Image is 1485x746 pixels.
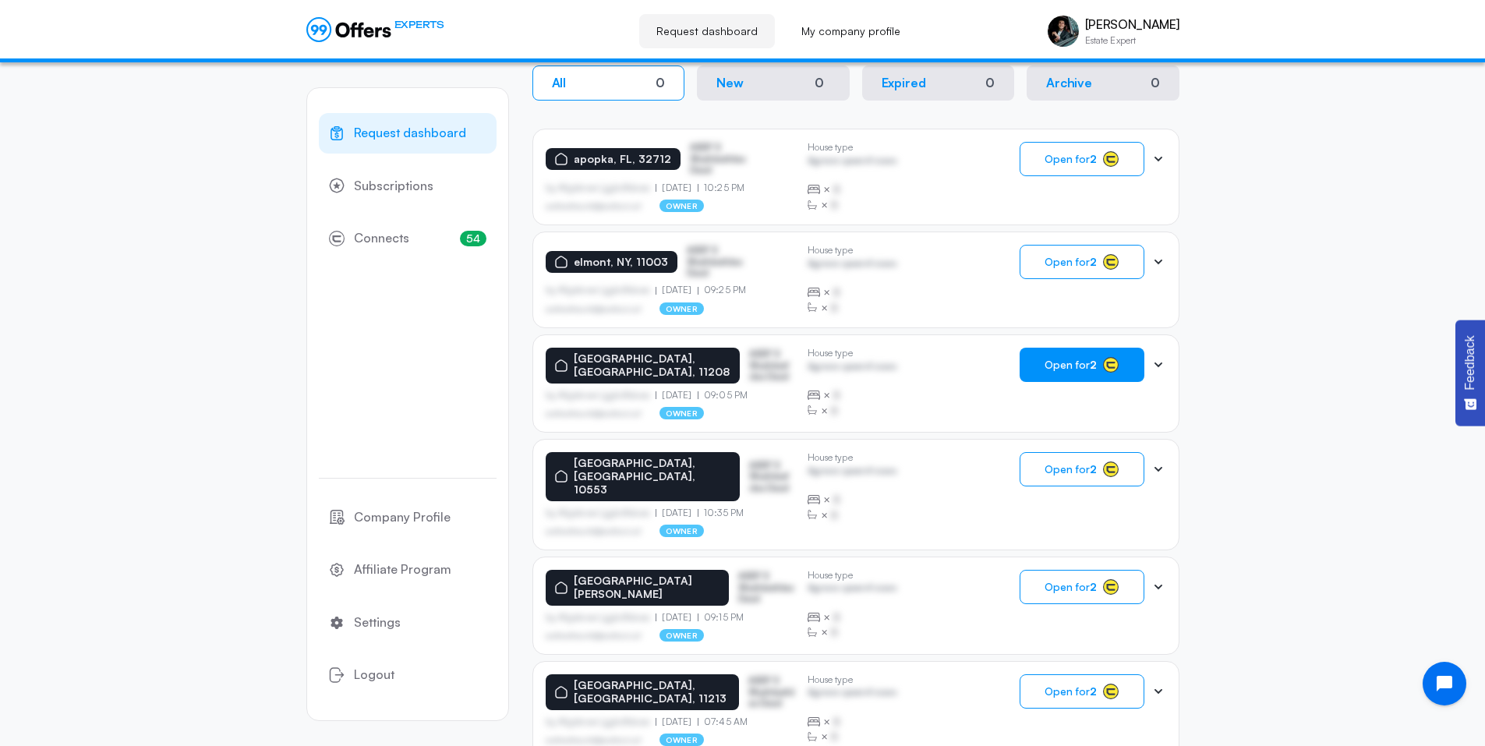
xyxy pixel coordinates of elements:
span: Logout [354,665,394,685]
p: [DATE] [656,716,698,727]
span: B [831,300,838,316]
p: 10:35 PM [698,507,744,518]
a: My company profile [784,14,918,48]
button: Logout [319,655,497,695]
p: [GEOGRAPHIC_DATA], [GEOGRAPHIC_DATA], 11213 [574,679,730,705]
span: B [831,197,838,213]
strong: 2 [1090,684,1097,698]
p: owner [659,302,704,315]
p: New [716,76,744,90]
span: Open for [1045,463,1097,476]
p: Estate Expert [1085,36,1179,45]
div: × [808,492,897,507]
p: ASDF S Sfasfdasfdas Dasd [690,142,768,175]
div: × [808,403,897,419]
p: House type [808,142,897,153]
p: [GEOGRAPHIC_DATA], [GEOGRAPHIC_DATA], 10553 [574,457,731,496]
strong: 2 [1090,580,1097,593]
div: 0 [808,74,830,92]
button: Open for2 [1020,674,1144,709]
p: ASDF S Sfasfdasfdas Dasd [749,348,795,382]
span: B [833,714,840,730]
p: [DATE] [656,285,698,295]
p: Archive [1046,76,1092,90]
strong: 2 [1090,358,1097,371]
p: [DATE] [656,182,698,193]
span: Open for [1045,153,1097,165]
p: owner [659,629,704,642]
span: Settings [354,613,401,633]
p: ASDF S Sfasfdasfdas Dasd [687,245,765,278]
img: Juan Carlos Barreneche [1048,16,1079,47]
p: asdfasdfasasfd@asdfasd.asf [546,408,642,418]
button: New0 [697,65,850,101]
p: House type [808,348,897,359]
p: 10:25 PM [698,182,744,193]
a: Request dashboard [319,113,497,154]
p: ASDF S Sfasfdasfdas Dasd [748,675,794,709]
p: House type [808,674,897,685]
p: apopka, FL, 32712 [574,153,671,166]
div: × [808,729,897,744]
p: asdfasdfasasfd@asdfasd.asf [546,735,642,744]
p: ASDF S Sfasfdasfdas Dasd [738,571,795,604]
p: owner [659,734,704,746]
p: asdfasdfasasfd@asdfasd.asf [546,631,642,640]
div: × [808,507,897,523]
div: 0 [985,76,995,90]
div: × [808,610,897,625]
p: asdfasdfasasfd@asdfasd.asf [546,201,642,210]
span: EXPERTS [394,17,444,32]
p: 07:45 AM [698,716,748,727]
span: Affiliate Program [354,560,451,580]
button: Feedback - Show survey [1455,320,1485,426]
button: Open for2 [1020,570,1144,604]
p: 09:05 PM [698,390,748,401]
button: Open for2 [1020,245,1144,279]
div: 0 [656,76,665,90]
span: B [833,492,840,507]
p: [GEOGRAPHIC_DATA], [GEOGRAPHIC_DATA], 11208 [574,352,730,379]
span: B [833,182,840,197]
span: B [833,387,840,403]
span: Open for [1045,581,1097,593]
div: × [808,714,897,730]
span: B [831,729,838,744]
p: [DATE] [656,390,698,401]
a: EXPERTS [306,17,444,42]
button: Open for2 [1020,452,1144,486]
p: 09:15 PM [698,612,744,623]
button: Open for2 [1020,142,1144,176]
p: House type [808,245,897,256]
p: elmont, NY, 11003 [574,256,668,269]
a: Settings [319,603,497,643]
span: B [833,610,840,625]
div: × [808,300,897,316]
button: Archive0 [1027,65,1179,101]
p: by Afgdsrwe Ljgjkdfsbvas [546,182,656,193]
a: Request dashboard [639,14,775,48]
p: [DATE] [656,612,698,623]
p: Agrwsv qwervf oiuns [808,687,897,702]
span: Request dashboard [354,123,466,143]
strong: 2 [1090,152,1097,165]
p: asdfasdfasasfd@asdfasd.asf [546,304,642,313]
span: B [833,285,840,300]
strong: 2 [1090,255,1097,268]
p: owner [659,525,704,537]
button: Expired0 [862,65,1015,101]
span: Connects [354,228,409,249]
p: asdfasdfasasfd@asdfasd.asf [546,526,642,536]
p: Agrwsv qwervf oiuns [808,465,897,480]
p: owner [659,200,704,212]
p: by Afgdsrwe Ljgjkdfsbvas [546,285,656,295]
span: B [831,403,838,419]
div: 0 [1151,76,1160,90]
p: ASDF S Sfasfdasfdas Dasd [749,460,794,493]
span: Feedback [1463,335,1477,390]
p: House type [808,570,897,581]
p: by Afgdsrwe Ljgjkdfsbvas [546,390,656,401]
div: × [808,197,897,213]
p: Agrwsv qwervf oiuns [808,258,897,273]
a: Connects54 [319,218,497,259]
